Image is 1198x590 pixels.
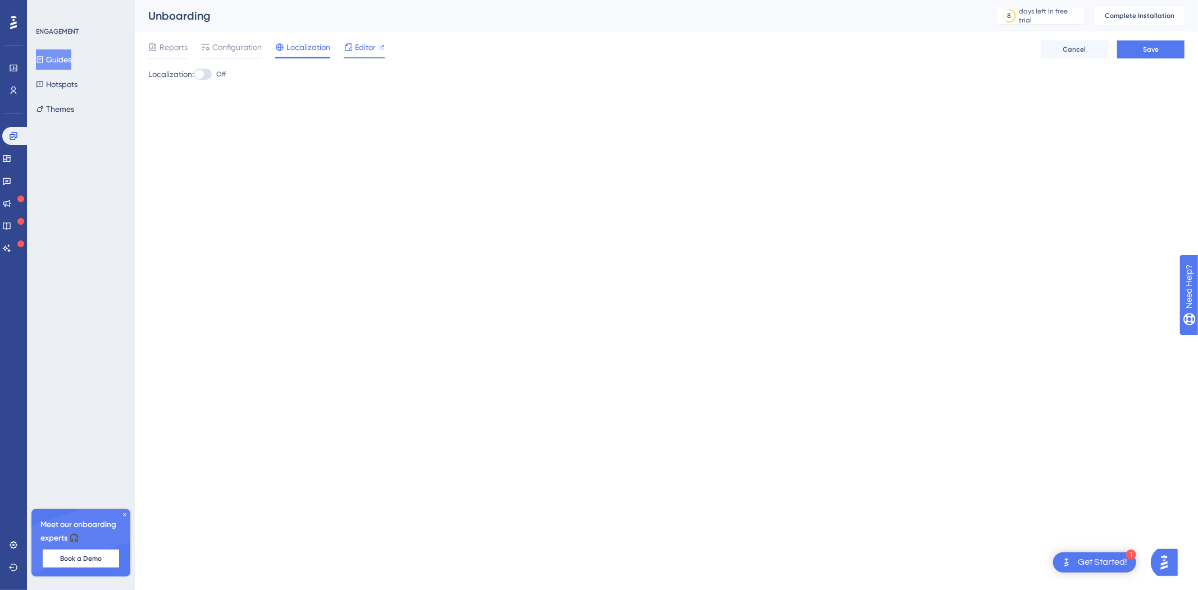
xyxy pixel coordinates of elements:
span: Localization [286,40,330,54]
div: ENGAGEMENT [36,27,79,36]
button: Complete Installation [1095,7,1185,25]
div: 1 [1126,550,1136,560]
button: Cancel [1041,40,1108,58]
button: Guides [36,49,71,70]
button: Themes [36,99,74,119]
button: Book a Demo [43,550,119,568]
div: Open Get Started! checklist, remaining modules: 1 [1053,552,1136,573]
div: Unboarding [148,8,968,24]
span: Configuration [212,40,262,54]
button: Hotspots [36,74,78,94]
span: Save [1143,45,1159,54]
span: Book a Demo [60,554,102,563]
img: launcher-image-alternative-text [1060,556,1073,569]
iframe: UserGuiding AI Assistant Launcher [1151,546,1185,579]
span: Need Help? [26,3,70,16]
div: Get Started! [1078,556,1127,569]
div: days left in free trial [1019,7,1082,25]
span: Editor [355,40,376,54]
div: Localization: [148,67,1185,81]
button: Save [1117,40,1185,58]
span: Off [216,70,226,79]
div: 8 [1008,11,1012,20]
span: Reports [160,40,188,54]
span: Complete Installation [1105,11,1174,20]
span: Cancel [1063,45,1086,54]
span: Meet our onboarding experts 🎧 [40,518,121,545]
